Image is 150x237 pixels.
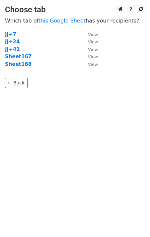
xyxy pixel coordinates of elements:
a: JJ+24 [5,39,20,45]
a: View [81,61,98,67]
a: ← Back [5,78,28,88]
a: View [81,31,98,37]
a: this Google Sheet [38,18,86,24]
small: View [88,62,98,67]
a: JJ+7 [5,31,16,37]
small: View [88,39,98,44]
a: View [81,46,98,52]
small: View [88,54,98,59]
a: View [81,54,98,60]
a: Sheet168 [5,61,32,67]
h3: Choose tab [5,5,145,15]
a: Sheet167 [5,54,32,60]
a: JJ+41 [5,46,20,52]
a: View [81,39,98,45]
small: View [88,32,98,37]
small: View [88,47,98,52]
p: Which tab of has your recipients? [5,17,145,24]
